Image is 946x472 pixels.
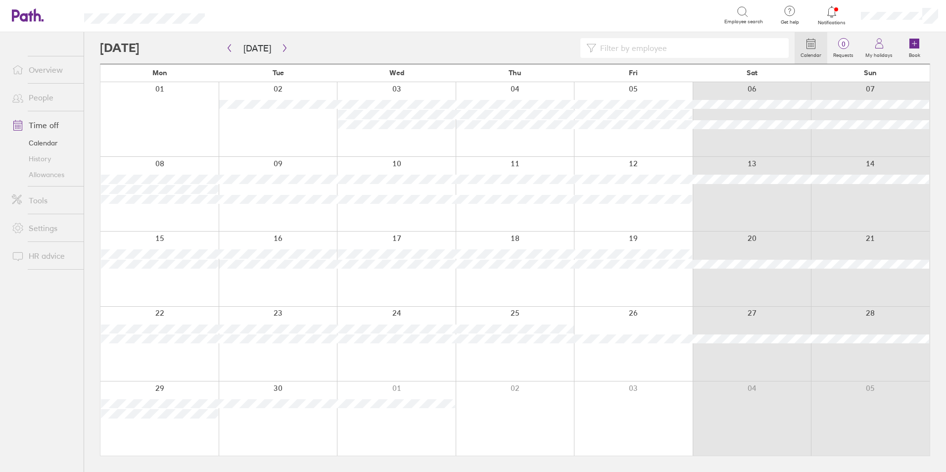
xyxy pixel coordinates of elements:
[747,69,757,77] span: Sat
[903,49,926,58] label: Book
[774,19,806,25] span: Get help
[629,69,638,77] span: Fri
[596,39,783,57] input: Filter by employee
[795,32,827,64] a: Calendar
[827,49,859,58] label: Requests
[859,32,899,64] a: My holidays
[509,69,521,77] span: Thu
[273,69,284,77] span: Tue
[232,10,257,19] div: Search
[4,218,84,238] a: Settings
[4,151,84,167] a: History
[724,19,763,25] span: Employee search
[4,190,84,210] a: Tools
[4,135,84,151] a: Calendar
[899,32,930,64] a: Book
[4,88,84,107] a: People
[4,115,84,135] a: Time off
[152,69,167,77] span: Mon
[827,40,859,48] span: 0
[859,49,899,58] label: My holidays
[864,69,877,77] span: Sun
[827,32,859,64] a: 0Requests
[816,5,848,26] a: Notifications
[4,246,84,266] a: HR advice
[795,49,827,58] label: Calendar
[389,69,404,77] span: Wed
[4,60,84,80] a: Overview
[816,20,848,26] span: Notifications
[236,40,279,56] button: [DATE]
[4,167,84,183] a: Allowances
